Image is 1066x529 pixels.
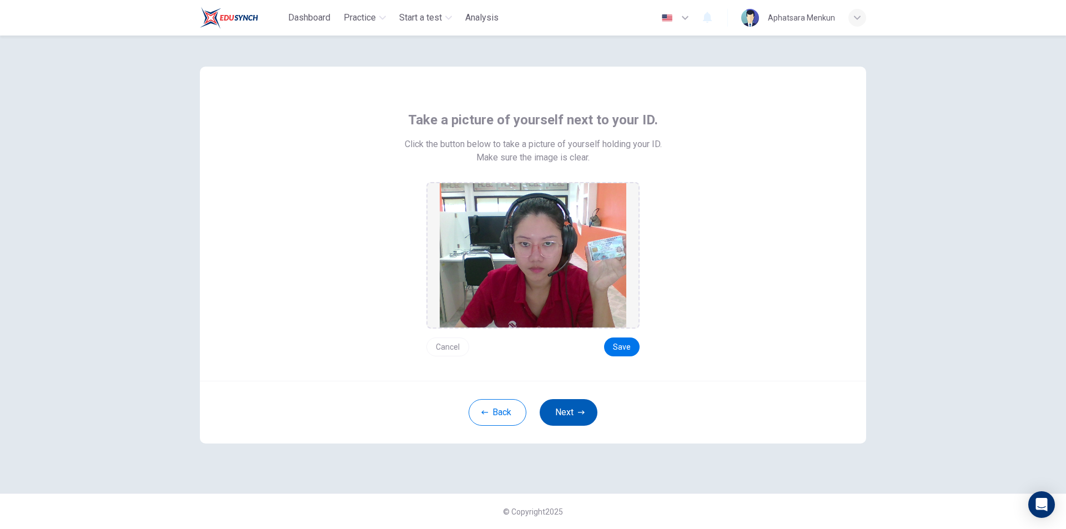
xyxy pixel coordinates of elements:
button: Cancel [426,337,469,356]
span: Dashboard [288,11,330,24]
span: © Copyright 2025 [503,507,563,516]
button: Back [469,399,526,426]
button: Start a test [395,8,456,28]
button: Dashboard [284,8,335,28]
span: Start a test [399,11,442,24]
span: Practice [344,11,376,24]
button: Practice [339,8,390,28]
span: Click the button below to take a picture of yourself holding your ID. [405,138,662,151]
span: Take a picture of yourself next to your ID. [408,111,658,129]
img: Train Test logo [200,7,258,29]
img: en [660,14,674,22]
button: Analysis [461,8,503,28]
img: preview screemshot [440,183,626,328]
span: Analysis [465,11,499,24]
button: Save [604,337,640,356]
span: Make sure the image is clear. [476,151,590,164]
div: Aphatsara Menkun [768,11,835,24]
div: Open Intercom Messenger [1028,491,1055,518]
img: Profile picture [741,9,759,27]
button: Next [540,399,597,426]
a: Train Test logo [200,7,284,29]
